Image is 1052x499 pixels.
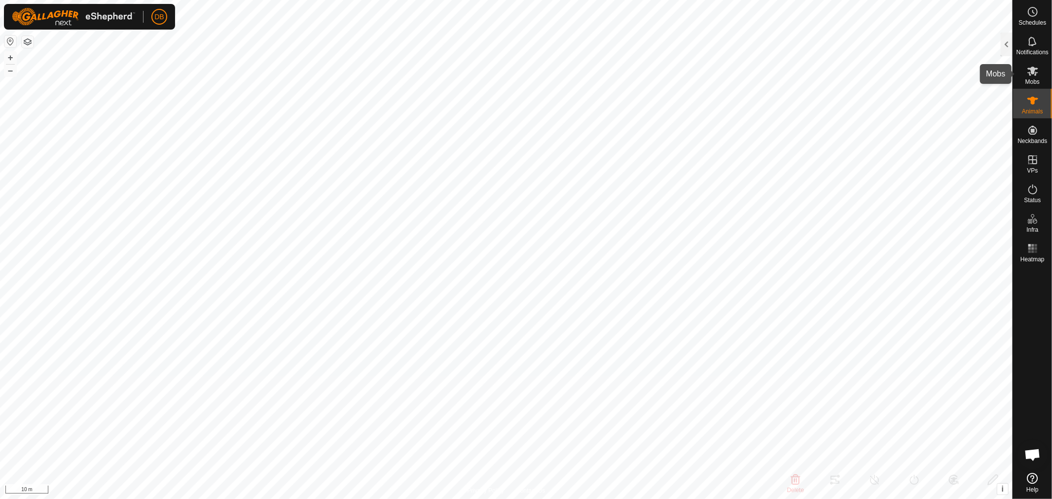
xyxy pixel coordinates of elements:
button: + [4,52,16,64]
span: Status [1024,197,1041,203]
button: Reset Map [4,36,16,47]
span: DB [154,12,164,22]
img: Gallagher Logo [12,8,135,26]
span: Animals [1022,108,1043,114]
span: i [1002,485,1004,493]
div: Open chat [1018,440,1048,469]
span: Heatmap [1020,256,1045,262]
span: VPs [1027,168,1038,174]
button: Map Layers [22,36,34,48]
button: i [997,484,1008,495]
button: – [4,65,16,76]
a: Privacy Policy [467,486,504,495]
a: Help [1013,469,1052,497]
span: Neckbands [1017,138,1047,144]
span: Notifications [1016,49,1049,55]
span: Infra [1026,227,1038,233]
a: Contact Us [516,486,545,495]
span: Schedules [1018,20,1046,26]
span: Mobs [1025,79,1040,85]
span: Help [1026,487,1039,493]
